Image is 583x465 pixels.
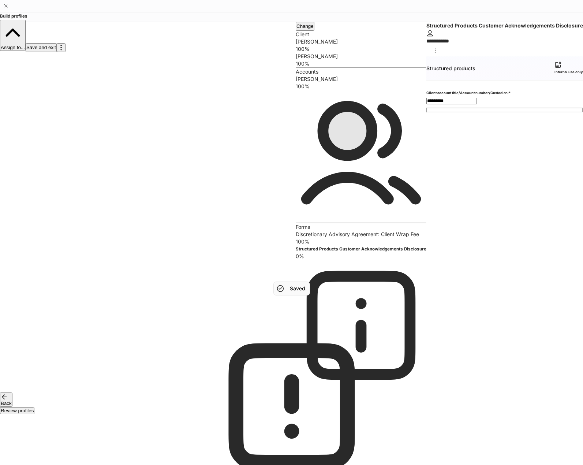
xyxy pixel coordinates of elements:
[296,53,426,67] a: [PERSON_NAME]100%
[296,22,314,31] button: Change
[296,83,426,90] p: 100%
[296,38,426,45] p: [PERSON_NAME]
[296,231,426,245] a: Discretionary Advisory Agreement: Client Wrap Fee100%
[296,38,426,53] a: [PERSON_NAME]100%
[426,89,511,97] h6: Client account title/Account number/Custodian:
[290,285,307,292] h5: Saved.
[296,238,426,245] p: 100%
[296,245,426,253] h5: Structured Products Customer Acknowledgements Disclosure
[296,223,426,231] div: Forms
[554,68,583,76] h6: Internal use only
[426,22,583,29] h4: Structured Products Customer Acknowledgements Disclosure
[296,31,426,38] div: Client
[296,245,426,393] a: Structured Products Customer Acknowledgements Disclosure0%
[1,401,12,406] div: Back
[296,68,426,75] div: Accounts
[296,253,426,260] p: 0%
[296,45,426,53] p: 100%
[296,231,426,238] p: Discretionary Advisory Agreement: Client Wrap Fee
[296,75,426,223] a: [PERSON_NAME]100%
[426,65,475,72] h5: Structured products
[1,408,34,413] div: Review profiles
[296,75,426,83] p: [PERSON_NAME]
[296,53,426,60] p: [PERSON_NAME]
[296,23,314,30] div: Change
[296,60,426,67] p: 100%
